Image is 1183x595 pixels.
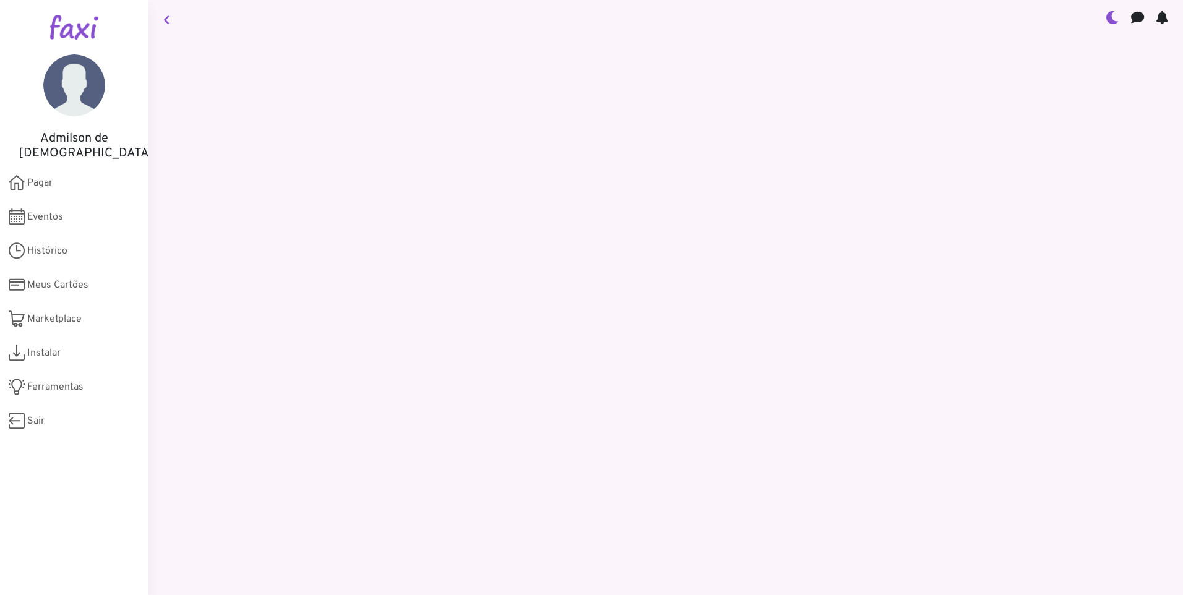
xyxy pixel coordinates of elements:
span: Marketplace [27,312,82,327]
span: Meus Cartões [27,278,88,293]
h5: Admilson de [DEMOGRAPHIC_DATA] [19,131,130,161]
span: Pagar [27,176,53,190]
span: Instalar [27,346,61,361]
span: Sair [27,414,45,429]
span: Histórico [27,244,67,259]
span: Eventos [27,210,63,225]
span: Ferramentas [27,380,84,395]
